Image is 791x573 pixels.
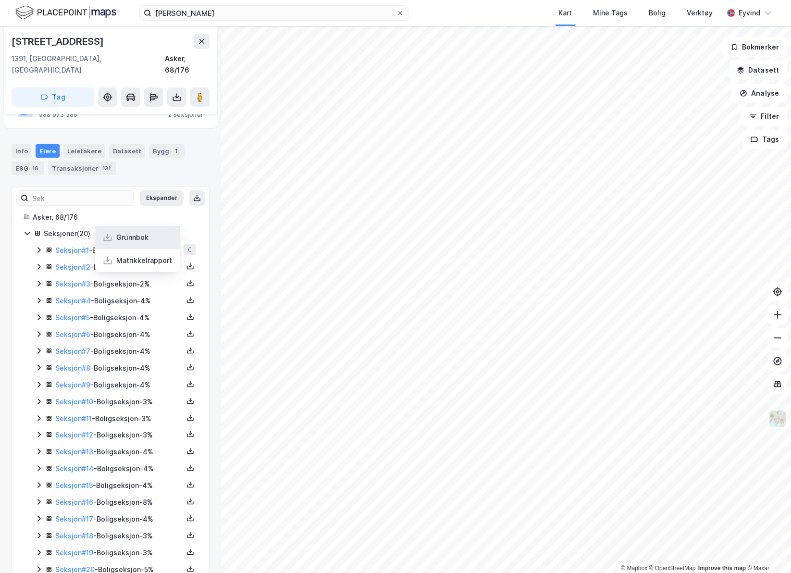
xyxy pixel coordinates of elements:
[109,144,145,158] div: Datasett
[742,130,787,149] button: Tags
[55,280,90,288] a: Seksjon#3
[55,548,93,557] a: Seksjon#19
[55,464,94,473] a: Seksjon#14
[55,413,183,424] div: - Boligseksjon - 3%
[55,278,183,290] div: - Boligseksjon - 2%
[649,565,696,572] a: OpenStreetMap
[55,429,183,441] div: - Boligseksjon - 3%
[55,313,90,322] a: Seksjon#5
[55,414,92,423] a: Seksjon#11
[55,245,182,256] div: - Boligseksjon - 4%
[55,532,93,540] a: Seksjon#18
[55,515,93,523] a: Seksjon#17
[55,346,183,357] div: - Boligseksjon - 4%
[55,362,183,374] div: - Boligseksjon - 4%
[743,527,791,573] iframe: Chat Widget
[55,347,90,355] a: Seksjon#7
[698,565,746,572] a: Improve this map
[55,498,93,506] a: Seksjon#16
[63,144,105,158] div: Leietakere
[55,513,183,525] div: - Boligseksjon - 4%
[12,162,44,175] div: ESG
[55,448,93,456] a: Seksjon#13
[768,410,787,428] img: Z
[729,61,787,80] button: Datasett
[55,330,90,338] a: Seksjon#6
[722,37,787,57] button: Bokmerker
[12,53,165,76] div: 1391, [GEOGRAPHIC_DATA], [GEOGRAPHIC_DATA]
[55,364,90,372] a: Seksjon#8
[55,263,90,271] a: Seksjon#2
[55,547,183,559] div: - Boligseksjon - 3%
[36,144,60,158] div: Eiere
[33,212,198,223] div: Asker, 68/176
[12,87,94,107] button: Tag
[55,530,183,542] div: - Boligseksjon - 3%
[151,6,396,20] input: Søk på adresse, matrikkel, gårdeiere, leietakere eller personer
[39,111,77,119] div: 988 973 386
[140,190,184,206] button: Ekspander
[687,7,713,19] div: Verktøy
[171,146,181,156] div: 1
[116,255,172,266] div: Matrikkelrapport
[165,53,210,76] div: Asker, 68/176
[55,329,183,340] div: - Boligseksjon - 4%
[55,381,90,389] a: Seksjon#9
[15,4,116,21] img: logo.f888ab2527a4732fd821a326f86c7f29.svg
[168,111,203,119] div: 2 Seksjoner
[593,7,628,19] div: Mine Tags
[55,246,89,254] a: Seksjon#1
[55,312,183,324] div: - Boligseksjon - 4%
[30,163,40,173] div: 16
[558,7,572,19] div: Kart
[731,84,787,103] button: Analyse
[116,232,148,243] div: Grunnbok
[55,463,183,474] div: - Boligseksjon - 4%
[621,565,647,572] a: Mapbox
[55,480,183,491] div: - Boligseksjon - 4%
[739,7,760,19] div: Eyvind
[12,144,32,158] div: Info
[55,497,183,508] div: - Boligseksjon - 8%
[55,431,93,439] a: Seksjon#12
[55,481,93,489] a: Seksjon#15
[28,191,134,205] input: Søk
[55,297,91,305] a: Seksjon#4
[649,7,666,19] div: Bolig
[100,163,112,173] div: 131
[55,398,93,406] a: Seksjon#10
[55,262,183,273] div: - Boligseksjon - 23%
[12,34,106,49] div: [STREET_ADDRESS]
[44,228,198,239] div: Seksjoner ( 20 )
[149,144,185,158] div: Bygg
[55,379,183,391] div: - Boligseksjon - 4%
[55,446,183,458] div: - Boligseksjon - 4%
[55,396,183,408] div: - Boligseksjon - 3%
[48,162,116,175] div: Transaksjoner
[741,107,787,126] button: Filter
[743,527,791,573] div: Kontrollprogram for chat
[55,295,183,307] div: - Boligseksjon - 4%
